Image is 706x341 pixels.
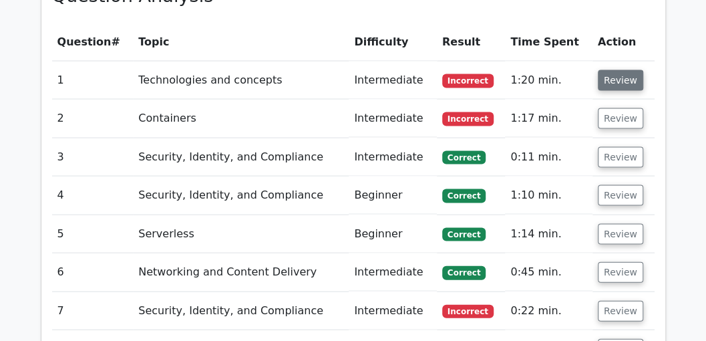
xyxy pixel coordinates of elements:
td: Security, Identity, and Compliance [133,292,349,330]
span: Correct [442,151,486,164]
td: 5 [52,215,134,253]
td: Security, Identity, and Compliance [133,177,349,215]
button: Review [598,185,643,206]
td: 7 [52,292,134,330]
td: Intermediate [349,138,437,177]
th: Topic [133,23,349,62]
td: Intermediate [349,100,437,138]
span: Correct [442,266,486,279]
td: Containers [133,100,349,138]
th: # [52,23,134,62]
td: Intermediate [349,292,437,330]
th: Result [437,23,505,62]
span: Correct [442,189,486,203]
td: 4 [52,177,134,215]
button: Review [598,108,643,129]
td: 0:45 min. [505,253,592,292]
button: Review [598,301,643,322]
td: 1 [52,62,134,100]
td: 1:20 min. [505,62,592,100]
td: 0:22 min. [505,292,592,330]
button: Review [598,262,643,283]
th: Time Spent [505,23,592,62]
span: Incorrect [442,305,494,318]
span: Correct [442,228,486,241]
td: Beginner [349,215,437,253]
td: 6 [52,253,134,292]
td: 1:17 min. [505,100,592,138]
th: Difficulty [349,23,437,62]
th: Action [592,23,655,62]
span: Incorrect [442,74,494,88]
td: Networking and Content Delivery [133,253,349,292]
td: 0:11 min. [505,138,592,177]
button: Review [598,147,643,168]
td: 1:14 min. [505,215,592,253]
td: 3 [52,138,134,177]
span: Incorrect [442,112,494,126]
td: Intermediate [349,62,437,100]
td: Serverless [133,215,349,253]
td: Intermediate [349,253,437,292]
td: 1:10 min. [505,177,592,215]
button: Review [598,224,643,245]
td: 2 [52,100,134,138]
td: Security, Identity, and Compliance [133,138,349,177]
span: Question [57,35,112,48]
td: Beginner [349,177,437,215]
button: Review [598,70,643,91]
td: Technologies and concepts [133,62,349,100]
